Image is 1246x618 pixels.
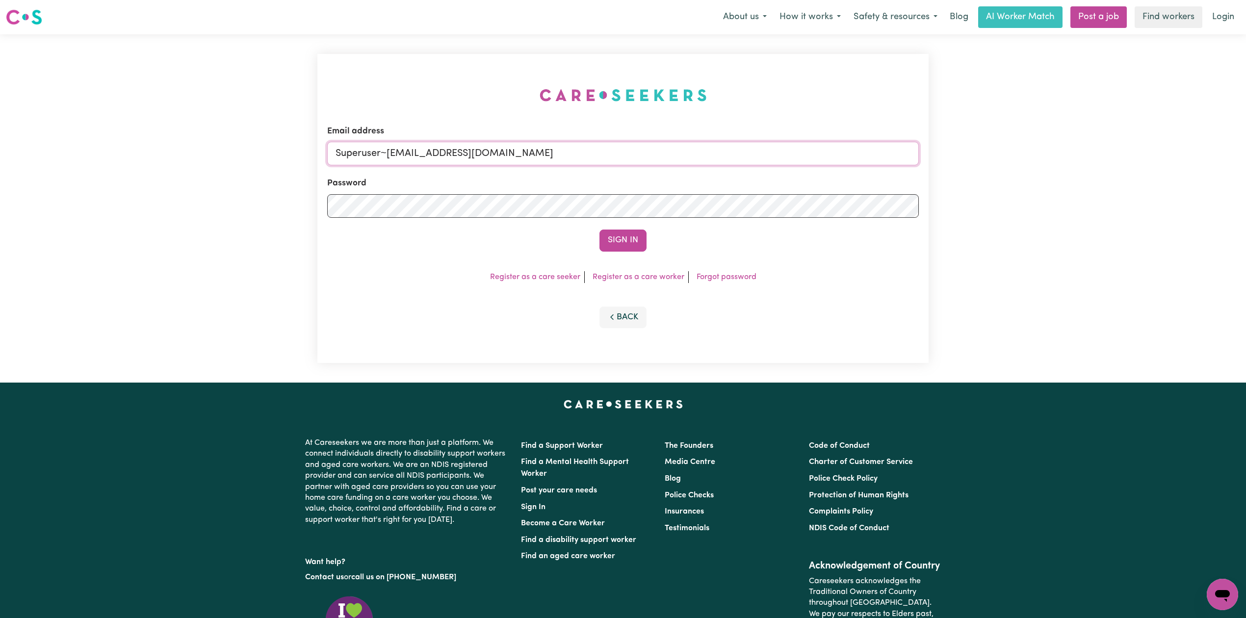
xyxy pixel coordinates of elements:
a: Find a Mental Health Support Worker [521,458,629,478]
a: Find workers [1135,6,1202,28]
a: Find a Support Worker [521,442,603,450]
iframe: Button to launch messaging window [1207,579,1238,610]
a: Police Checks [665,491,714,499]
button: About us [717,7,773,27]
a: Blog [665,475,681,483]
button: Back [599,307,647,328]
a: Register as a care seeker [490,273,580,281]
h2: Acknowledgement of Country [809,560,941,572]
button: How it works [773,7,847,27]
label: Email address [327,125,384,138]
img: Careseekers logo [6,8,42,26]
a: Blog [944,6,974,28]
p: Want help? [305,553,509,567]
a: call us on [PHONE_NUMBER] [351,573,456,581]
a: NDIS Code of Conduct [809,524,889,532]
a: Charter of Customer Service [809,458,913,466]
input: Email address [327,142,919,165]
a: Post a job [1070,6,1127,28]
a: Police Check Policy [809,475,878,483]
a: The Founders [665,442,713,450]
p: or [305,568,509,587]
a: Login [1206,6,1240,28]
a: Sign In [521,503,545,511]
a: Careseekers logo [6,6,42,28]
a: Forgot password [697,273,756,281]
a: Code of Conduct [809,442,870,450]
button: Safety & resources [847,7,944,27]
a: Post your care needs [521,487,597,494]
a: Find a disability support worker [521,536,636,544]
a: Careseekers home page [564,400,683,408]
a: Contact us [305,573,344,581]
a: Media Centre [665,458,715,466]
a: Testimonials [665,524,709,532]
a: Find an aged care worker [521,552,615,560]
a: Protection of Human Rights [809,491,909,499]
p: At Careseekers we are more than just a platform. We connect individuals directly to disability su... [305,434,509,529]
label: Password [327,177,366,190]
a: Register as a care worker [593,273,684,281]
a: Complaints Policy [809,508,873,515]
a: Insurances [665,508,704,515]
a: Become a Care Worker [521,519,605,527]
a: AI Worker Match [978,6,1063,28]
button: Sign In [599,230,647,251]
